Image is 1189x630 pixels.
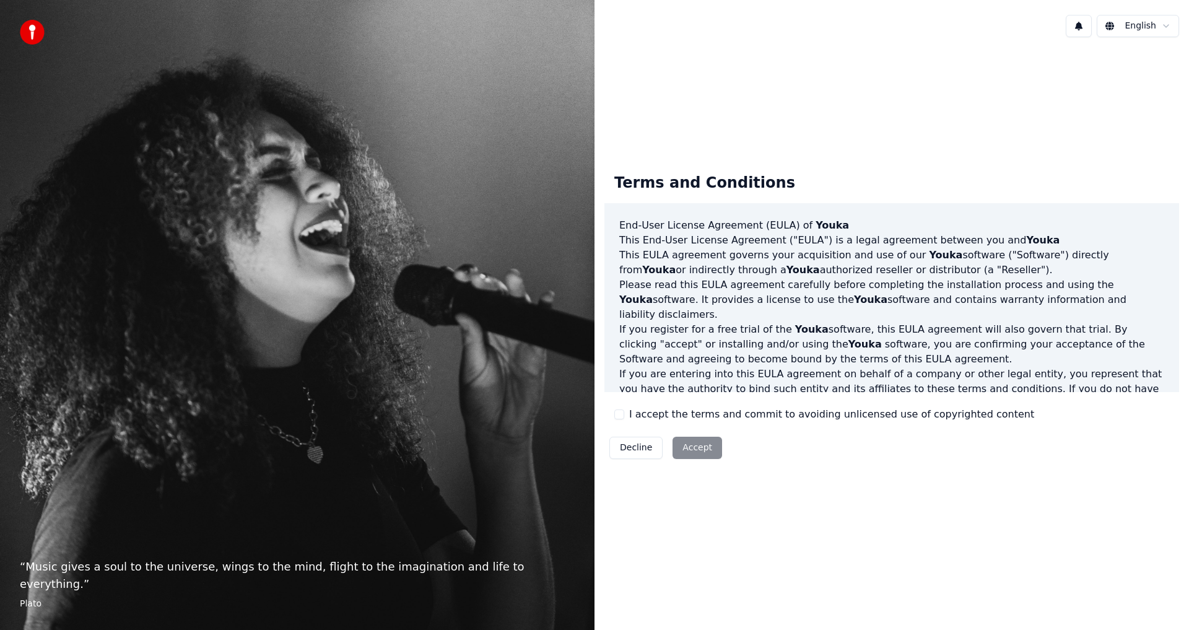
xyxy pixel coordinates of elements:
[619,367,1164,426] p: If you are entering into this EULA agreement on behalf of a company or other legal entity, you re...
[1026,234,1060,246] span: Youka
[629,407,1034,422] label: I accept the terms and commit to avoiding unlicensed use of copyrighted content
[20,558,575,593] p: “ Music gives a soul to the universe, wings to the mind, flight to the imagination and life to ev...
[619,248,1164,278] p: This EULA agreement governs your acquisition and use of our software ("Software") directly from o...
[20,598,575,610] footer: Plato
[619,278,1164,322] p: Please read this EULA agreement carefully before completing the installation process and using th...
[619,218,1164,233] h3: End-User License Agreement (EULA) of
[642,264,676,276] span: Youka
[786,264,820,276] span: Youka
[795,323,829,335] span: Youka
[609,437,663,459] button: Decline
[604,164,805,203] div: Terms and Conditions
[854,294,887,305] span: Youka
[619,294,653,305] span: Youka
[20,20,45,45] img: youka
[619,233,1164,248] p: This End-User License Agreement ("EULA") is a legal agreement between you and
[816,219,849,231] span: Youka
[619,322,1164,367] p: If you register for a free trial of the software, this EULA agreement will also govern that trial...
[929,249,962,261] span: Youka
[848,338,882,350] span: Youka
